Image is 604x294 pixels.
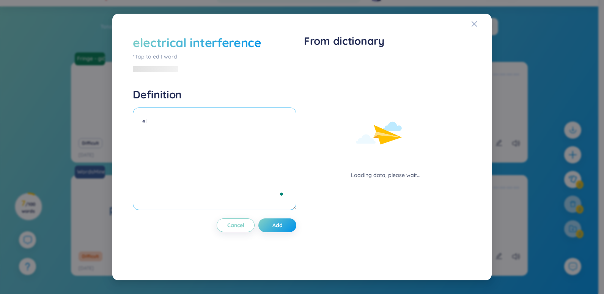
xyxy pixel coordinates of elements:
[227,221,244,229] span: Cancel
[471,14,492,34] button: Close
[272,221,283,229] span: Add
[133,88,296,101] h4: Definition
[133,52,296,61] div: *Tap to edit word
[133,107,296,210] textarea: To enrich screen reader interactions, please activate Accessibility in Grammarly extension settings
[351,171,420,179] div: Loading data, please wait...
[304,34,467,48] h1: From dictionary
[133,34,261,51] div: electrical interference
